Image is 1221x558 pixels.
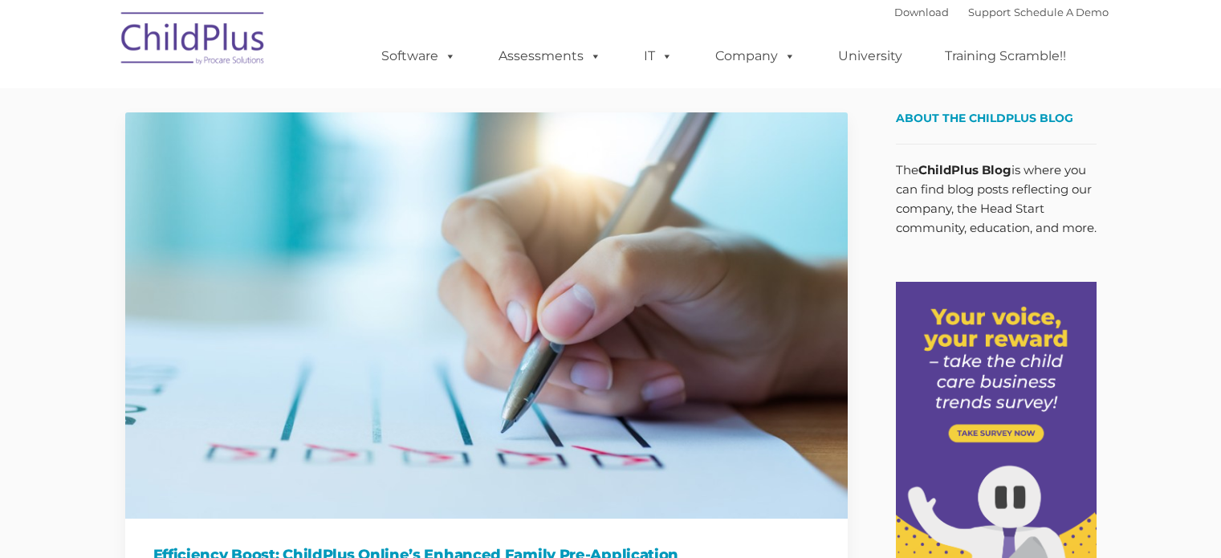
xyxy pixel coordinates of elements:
img: Efficiency Boost: ChildPlus Online's Enhanced Family Pre-Application Process - Streamlining Appli... [125,112,848,519]
a: University [822,40,918,72]
p: The is where you can find blog posts reflecting our company, the Head Start community, education,... [896,161,1097,238]
a: IT [628,40,689,72]
font: | [894,6,1109,18]
strong: ChildPlus Blog [918,162,1011,177]
img: ChildPlus by Procare Solutions [113,1,274,81]
a: Software [365,40,472,72]
a: Assessments [482,40,617,72]
a: Support [968,6,1011,18]
a: Download [894,6,949,18]
a: Schedule A Demo [1014,6,1109,18]
a: Training Scramble!! [929,40,1082,72]
a: Company [699,40,812,72]
span: About the ChildPlus Blog [896,111,1073,125]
